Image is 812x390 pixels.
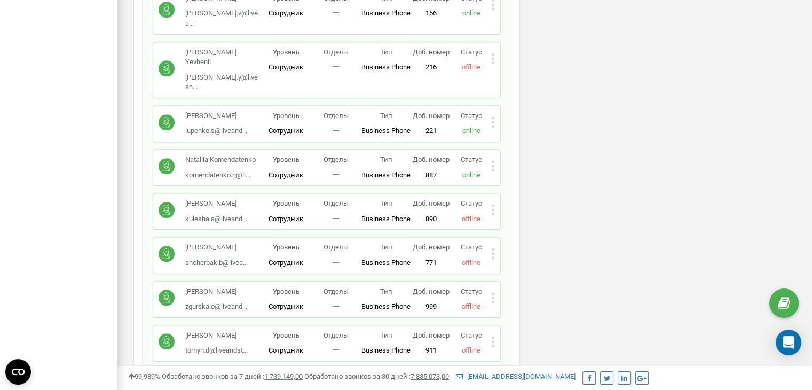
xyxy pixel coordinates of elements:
span: 一 [333,9,340,17]
span: Business Phone [361,215,411,223]
span: Сотрудник [269,9,303,17]
p: 156 [411,9,451,19]
span: offline [462,346,480,354]
span: Статус [460,112,482,120]
span: Доб. номер [413,48,450,56]
span: Business Phone [361,302,411,310]
p: 887 [411,170,451,181]
span: Обработано звонков за 30 дней : [304,372,449,380]
u: 1 739 149,00 [264,372,303,380]
span: Доб. номер [413,243,450,251]
span: Сотрудник [269,259,303,267]
span: Статус [460,155,482,163]
span: Сотрудник [269,63,303,71]
span: lupenko.s@liveand... [185,127,247,135]
p: 221 [411,126,451,136]
button: Open CMP widget [5,359,31,385]
span: offline [462,63,480,71]
span: Тип [380,155,392,163]
p: 216 [411,63,451,73]
p: Nataliia Komendatenko [185,155,256,165]
span: 一 [333,127,340,135]
span: 一 [333,171,340,179]
span: Доб. номер [413,331,450,339]
span: 一 [333,215,340,223]
span: Уровень [273,243,299,251]
span: Business Phone [361,9,411,17]
span: Уровень [273,287,299,295]
span: 一 [333,63,340,71]
span: Обработано звонков за 7 дней : [162,372,303,380]
span: Сотрудник [269,215,303,223]
span: 一 [333,302,340,310]
span: Business Phone [361,127,411,135]
span: Уровень [273,331,299,339]
p: 999 [411,302,451,312]
span: Уровень [273,155,299,163]
span: Отделы [324,199,349,207]
span: Статус [460,287,482,295]
span: Тип [380,112,392,120]
p: [PERSON_NAME] [185,199,247,209]
p: 911 [411,346,451,356]
span: Уровень [273,112,299,120]
span: 一 [333,346,340,354]
span: Доб. номер [413,155,450,163]
span: Доб. номер [413,287,450,295]
span: 一 [333,259,340,267]
span: komendatenko.n@li... [185,171,250,179]
span: Статус [460,48,482,56]
span: Статус [460,199,482,207]
div: Open Intercom Messenger [776,330,801,355]
span: shcherbak.b@livea... [185,259,248,267]
span: zgurska.o@liveand... [185,302,247,310]
span: Уровень [273,199,299,207]
span: [PERSON_NAME].y@livean... [185,73,258,91]
span: Тип [380,199,392,207]
p: [PERSON_NAME] Yevhenii [185,48,261,67]
span: Business Phone [361,171,411,179]
span: online [462,9,480,17]
span: Отделы [324,48,349,56]
span: Статус [460,331,482,339]
span: Business Phone [361,259,411,267]
p: 771 [411,258,451,268]
span: Business Phone [361,346,411,354]
span: Доб. номер [413,112,450,120]
span: Доб. номер [413,199,450,207]
p: [PERSON_NAME] [185,111,247,121]
span: kulesha.a@liveand... [185,215,247,223]
span: Сотрудник [269,171,303,179]
span: Отделы [324,243,349,251]
a: [EMAIL_ADDRESS][DOMAIN_NAME] [456,372,576,380]
p: 890 [411,214,451,224]
span: Сотрудник [269,127,303,135]
span: online [462,171,480,179]
p: [PERSON_NAME] [185,331,248,341]
span: Уровень [273,48,299,56]
span: offline [462,259,480,267]
span: Отделы [324,287,349,295]
span: offline [462,302,480,310]
span: Business Phone [361,63,411,71]
span: offline [462,215,480,223]
span: Отделы [324,112,349,120]
span: Тип [380,331,392,339]
span: Тип [380,287,392,295]
span: 99,989% [128,372,160,380]
span: Отделы [324,155,349,163]
p: [PERSON_NAME] [185,243,248,253]
span: Тип [380,48,392,56]
u: 7 835 073,00 [411,372,449,380]
span: Статус [460,243,482,251]
span: Отделы [324,331,349,339]
p: [PERSON_NAME] [185,287,247,297]
span: Сотрудник [269,346,303,354]
span: [PERSON_NAME].v@livea... [185,9,258,27]
span: Сотрудник [269,302,303,310]
span: Тип [380,243,392,251]
span: online [462,127,480,135]
span: tomyn.d@liveandst... [185,346,248,354]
